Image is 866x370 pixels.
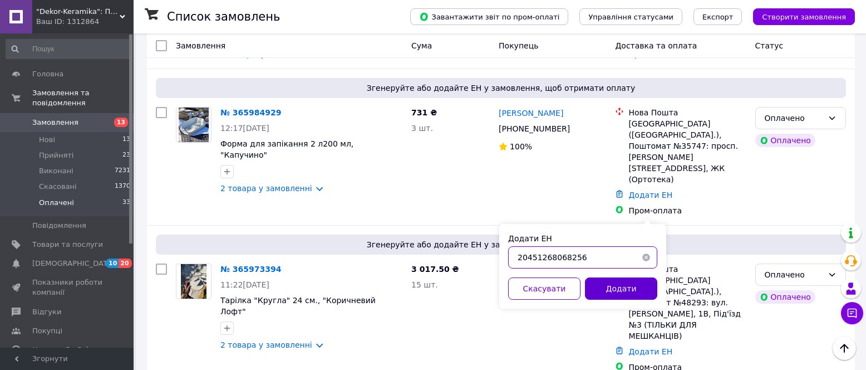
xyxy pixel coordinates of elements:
span: 1370 [115,182,130,192]
span: Оплачені [39,198,74,208]
button: Завантажити звіт по пром-оплаті [410,8,568,25]
a: 7 товарів у замовленні [220,50,314,59]
button: Додати [585,277,657,300]
a: [PERSON_NAME] [499,108,563,119]
a: Тарілка "Кругла" 24 см., "Коричневий Лофт" [220,296,376,316]
span: "Dekor-Keramika": Посуд, виготовлений з любов'ю! [36,7,120,17]
span: 20 [119,259,131,268]
span: 33 [122,198,130,208]
img: Фото товару [181,264,207,299]
div: Оплачено [755,134,815,147]
div: [GEOGRAPHIC_DATA] ([GEOGRAPHIC_DATA].), Поштомат №35747: просп. [PERSON_NAME][STREET_ADDRESS], ЖК... [628,118,746,185]
button: Експорт [693,8,742,25]
span: Покупці [32,326,62,336]
div: Оплачено [755,290,815,304]
a: 2 товара у замовленні [220,340,312,349]
h1: Список замовлень [167,10,280,23]
span: Згенеруйте або додайте ЕН у замовлення, щоб отримати оплату [160,82,842,94]
a: Форма для запікання 2 л200 мл, "Капучино" [220,139,353,159]
a: Додати ЕН [628,347,672,356]
div: [PHONE_NUMBER] [496,121,572,137]
a: Додати ЕН [628,191,672,199]
a: Фото товару [176,107,211,143]
div: Оплачено [765,269,823,281]
span: 7231 [115,166,130,176]
span: Завантажити звіт по пром-оплаті [419,12,559,22]
span: Прийняті [39,150,73,160]
a: Фото товару [176,264,211,299]
button: Чат з покупцем [841,302,863,324]
span: 731 ₴ [411,108,437,117]
button: Управління статусами [579,8,682,25]
div: Нова Пошта [628,107,746,118]
button: Створити замовлення [753,8,855,25]
button: Очистить [635,246,657,269]
span: 3 017.50 ₴ [411,265,459,274]
span: Згенеруйте або додайте ЕН у замовлення, щоб отримати оплату [160,239,842,250]
span: Покупець [499,41,538,50]
span: 3 шт. [411,124,433,133]
span: 11:22[DATE] [220,280,269,289]
div: Оплачено [765,112,823,124]
span: Управління статусами [588,13,673,21]
span: Доставка та оплата [615,41,697,50]
span: Замовлення та повідомлення [32,88,134,108]
div: Нова Пошта [628,264,746,275]
img: Фото товару [179,108,209,142]
a: № 365984929 [220,108,281,117]
span: Повідомлення [32,221,86,231]
span: Виконані [39,166,73,176]
div: [PHONE_NUMBER] [496,277,572,293]
div: Пром-оплата [628,205,746,216]
span: Скасовані [39,182,77,192]
span: 100% [510,142,532,151]
span: Каталог ProSale [32,345,92,355]
a: Створити замовлення [742,12,855,21]
span: Статус [755,41,784,50]
span: Створити замовлення [762,13,846,21]
span: Нові [39,135,55,145]
div: [GEOGRAPHIC_DATA] ([GEOGRAPHIC_DATA].), Поштомат №48293: вул. [PERSON_NAME], 1В, Під'їзд №3 (ТІЛЬ... [628,275,746,342]
label: Додати ЕН [508,234,552,243]
span: 15 шт. [411,280,438,289]
a: 2 товара у замовленні [220,184,312,193]
button: Наверх [833,337,856,360]
span: 12:17[DATE] [220,124,269,133]
span: Головна [32,69,63,79]
span: Замовлення [32,118,78,128]
span: 13 [122,135,130,145]
input: Пошук [6,39,131,59]
a: № 365973394 [220,265,281,274]
span: 13 [114,118,128,127]
button: Скасувати [508,277,580,300]
span: Експорт [702,13,734,21]
span: Cума [411,41,432,50]
span: Товари та послуги [32,240,103,250]
span: [DEMOGRAPHIC_DATA] [32,259,115,269]
span: 23 [122,150,130,160]
div: Ваш ID: 1312864 [36,17,134,27]
span: Відгуки [32,307,61,317]
span: Замовлення [176,41,225,50]
span: 10 [106,259,119,268]
span: Показники роботи компанії [32,277,103,298]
